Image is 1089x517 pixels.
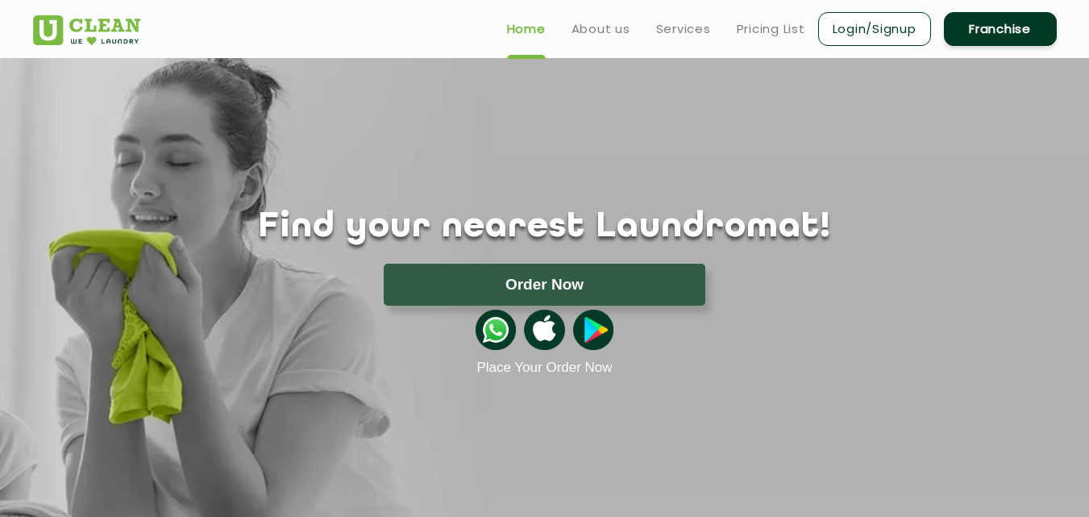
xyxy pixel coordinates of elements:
a: Services [656,19,711,39]
a: Pricing List [737,19,805,39]
button: Order Now [384,264,705,306]
img: apple-icon.png [524,310,564,350]
img: whatsappicon.png [476,310,516,350]
img: playstoreicon.png [573,310,613,350]
a: Home [507,19,546,39]
img: UClean Laundry and Dry Cleaning [33,15,140,45]
a: Place Your Order Now [476,360,612,376]
a: Franchise [944,12,1057,46]
a: Login/Signup [818,12,931,46]
a: About us [572,19,630,39]
h1: Find your nearest Laundromat! [21,207,1069,248]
